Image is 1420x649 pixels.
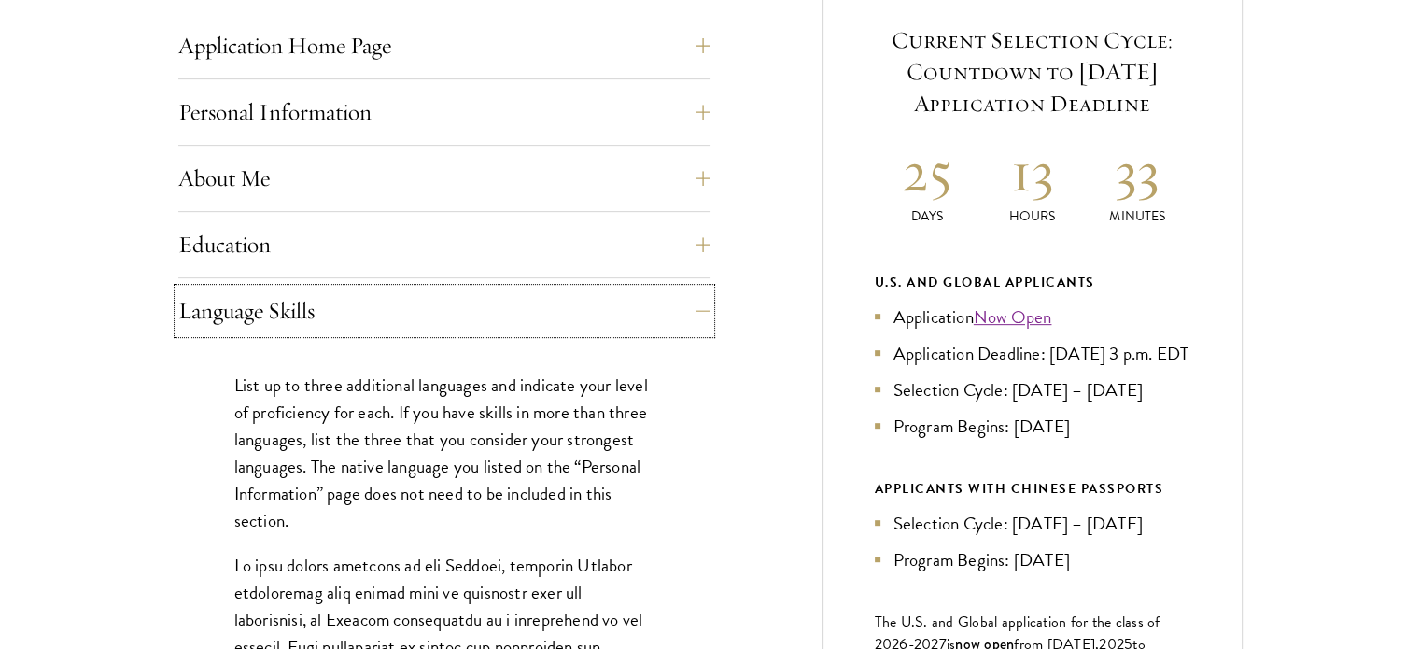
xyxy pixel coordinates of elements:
h2: 25 [875,136,980,206]
p: Minutes [1085,206,1190,226]
div: U.S. and Global Applicants [875,271,1190,294]
h5: Current Selection Cycle: Countdown to [DATE] Application Deadline [875,24,1190,120]
p: Hours [979,206,1085,226]
h2: 13 [979,136,1085,206]
li: Program Begins: [DATE] [875,546,1190,573]
li: Application Deadline: [DATE] 3 p.m. EDT [875,340,1190,367]
button: Education [178,222,710,267]
button: About Me [178,156,710,201]
div: APPLICANTS WITH CHINESE PASSPORTS [875,477,1190,501]
li: Selection Cycle: [DATE] – [DATE] [875,510,1190,537]
h2: 33 [1085,136,1190,206]
a: Now Open [974,303,1052,331]
button: Application Home Page [178,23,710,68]
button: Language Skills [178,289,710,333]
p: Days [875,206,980,226]
button: Personal Information [178,90,710,134]
li: Program Begins: [DATE] [875,413,1190,440]
li: Selection Cycle: [DATE] – [DATE] [875,376,1190,403]
p: List up to three additional languages and indicate your level of proficiency for each. If you hav... [234,372,654,534]
li: Application [875,303,1190,331]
